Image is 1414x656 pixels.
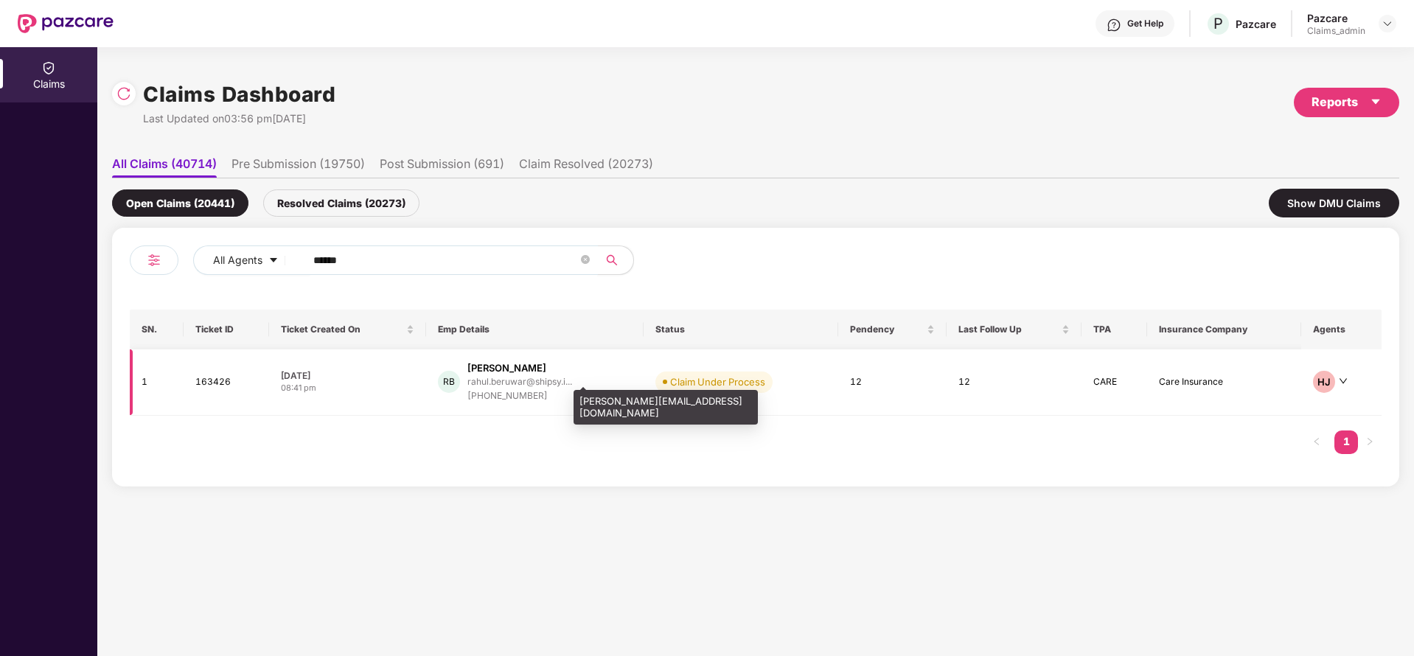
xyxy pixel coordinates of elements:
span: caret-down [268,255,279,267]
li: 1 [1334,430,1358,454]
th: TPA [1082,310,1146,349]
th: Ticket Created On [269,310,427,349]
li: Claim Resolved (20273) [519,156,653,178]
div: Open Claims (20441) [112,189,248,217]
span: close-circle [581,254,590,268]
div: Resolved Claims (20273) [263,189,419,217]
div: [PERSON_NAME][EMAIL_ADDRESS][DOMAIN_NAME] [574,390,758,425]
div: HJ [1313,371,1335,393]
a: 1 [1334,430,1358,453]
span: All Agents [213,252,262,268]
button: right [1358,430,1382,454]
li: Pre Submission (19750) [231,156,365,178]
div: Last Updated on 03:56 pm[DATE] [143,111,335,127]
span: caret-down [1370,96,1382,108]
div: Get Help [1127,18,1163,29]
button: All Agentscaret-down [193,245,310,275]
th: Ticket ID [184,310,269,349]
th: SN. [130,310,184,349]
img: svg+xml;base64,PHN2ZyB4bWxucz0iaHR0cDovL3d3dy53My5vcmcvMjAwMC9zdmciIHdpZHRoPSIyNCIgaGVpZ2h0PSIyNC... [145,251,163,269]
div: Pazcare [1307,11,1365,25]
div: 08:41 pm [281,382,415,394]
img: svg+xml;base64,PHN2ZyBpZD0iSGVscC0zMngzMiIgeG1sbnM9Imh0dHA6Ly93d3cudzMub3JnLzIwMDAvc3ZnIiB3aWR0aD... [1107,18,1121,32]
td: 12 [947,349,1082,416]
img: New Pazcare Logo [18,14,114,33]
span: close-circle [581,255,590,264]
div: Show DMU Claims [1269,189,1399,217]
img: svg+xml;base64,PHN2ZyBpZD0iQ2xhaW0iIHhtbG5zPSJodHRwOi8vd3d3LnczLm9yZy8yMDAwL3N2ZyIgd2lkdGg9IjIwIi... [41,60,56,75]
img: svg+xml;base64,PHN2ZyBpZD0iRHJvcGRvd24tMzJ4MzIiIHhtbG5zPSJodHRwOi8vd3d3LnczLm9yZy8yMDAwL3N2ZyIgd2... [1382,18,1393,29]
div: [DATE] [281,369,415,382]
h1: Claims Dashboard [143,78,335,111]
span: right [1365,437,1374,446]
button: search [597,245,634,275]
span: Pendency [850,324,924,335]
div: rahul.beruwar@shipsy.i... [467,377,572,386]
div: [PHONE_NUMBER] [467,389,572,403]
th: Insurance Company [1147,310,1301,349]
div: Claims_admin [1307,25,1365,37]
div: [PERSON_NAME] [467,361,546,375]
div: RB [438,371,460,393]
td: 163426 [184,349,269,416]
th: Status [644,310,837,349]
span: down [1339,377,1348,385]
li: All Claims (40714) [112,156,217,178]
td: 12 [838,349,947,416]
span: left [1312,437,1321,446]
span: search [597,254,626,266]
span: P [1213,15,1223,32]
th: Last Follow Up [947,310,1082,349]
td: Care Insurance [1147,349,1301,416]
li: Post Submission (691) [380,156,504,178]
div: Pazcare [1236,17,1276,31]
li: Next Page [1358,430,1382,454]
th: Agents [1301,310,1382,349]
span: Ticket Created On [281,324,404,335]
button: left [1305,430,1328,454]
th: Emp Details [426,310,644,349]
div: Reports [1312,93,1382,111]
img: svg+xml;base64,PHN2ZyBpZD0iUmVsb2FkLTMyeDMyIiB4bWxucz0iaHR0cDovL3d3dy53My5vcmcvMjAwMC9zdmciIHdpZH... [116,86,131,101]
td: 1 [130,349,184,416]
span: Last Follow Up [958,324,1059,335]
th: Pendency [838,310,947,349]
li: Previous Page [1305,430,1328,454]
div: Claim Under Process [670,374,765,389]
td: CARE [1082,349,1146,416]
